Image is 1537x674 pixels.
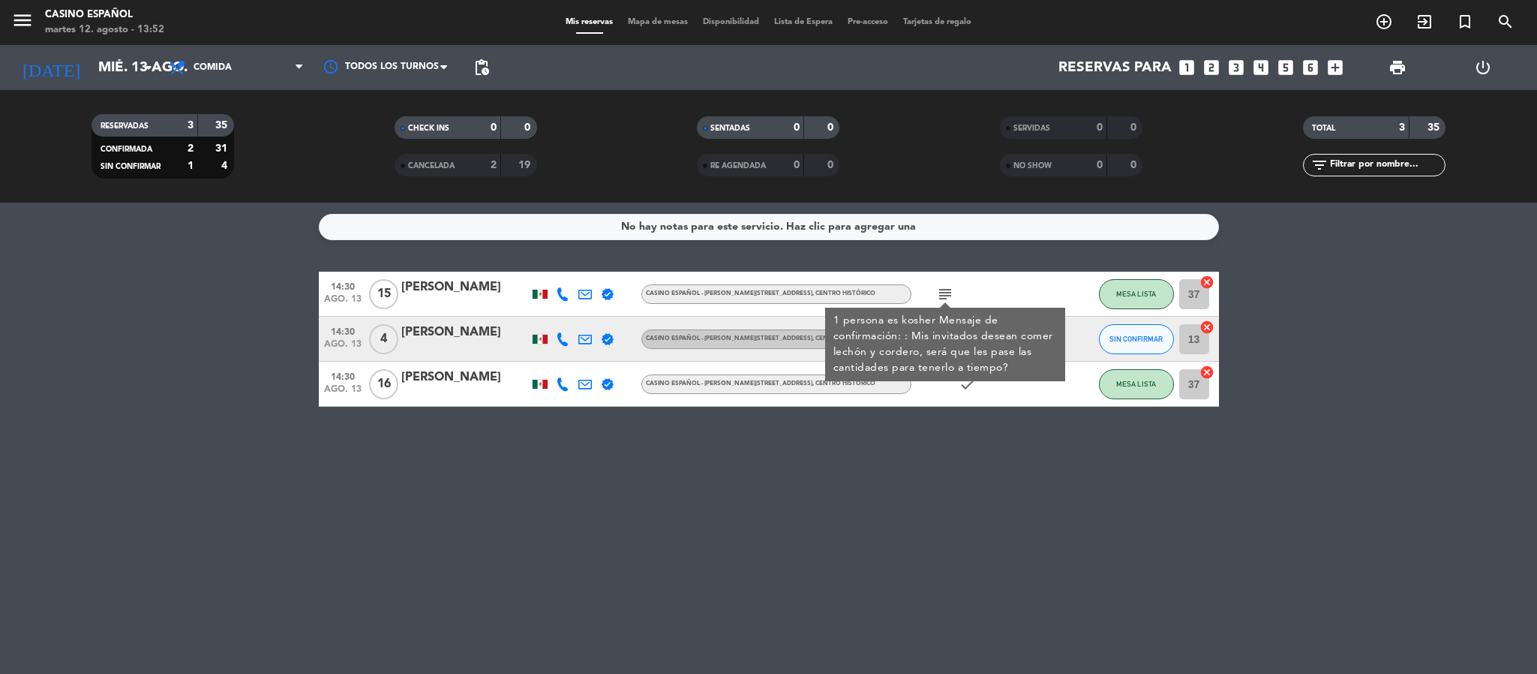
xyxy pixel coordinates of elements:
[188,161,194,171] strong: 1
[710,162,766,170] span: RE AGENDADA
[827,160,836,170] strong: 0
[1099,279,1174,309] button: MESA LISTA
[1013,125,1050,132] span: SERVIDAS
[401,323,529,342] div: [PERSON_NAME]
[101,122,149,130] span: RESERVADAS
[11,9,34,37] button: menu
[45,23,164,38] div: martes 12. agosto - 13:52
[491,160,497,170] strong: 2
[1199,320,1214,335] i: cancel
[194,62,232,73] span: Comida
[840,18,896,26] span: Pre-acceso
[101,163,161,170] span: SIN CONFIRMAR
[101,146,152,153] span: CONFIRMADA
[473,59,491,77] span: pending_actions
[601,332,614,346] i: verified
[140,59,158,77] i: arrow_drop_down
[401,368,529,387] div: [PERSON_NAME]
[1116,380,1156,388] span: MESA LISTA
[1177,58,1196,77] i: looks_one
[518,160,533,170] strong: 19
[1312,125,1335,132] span: TOTAL
[646,381,875,387] span: CASINO ESPAÑOL - [PERSON_NAME][STREET_ADDRESS], Centro Histórico
[324,339,362,357] span: ago. 13
[324,294,362,311] span: ago. 13
[1097,122,1103,133] strong: 0
[1415,13,1433,31] i: exit_to_app
[324,322,362,339] span: 14:30
[324,367,362,384] span: 14:30
[936,285,954,303] i: subject
[221,161,230,171] strong: 4
[491,122,497,133] strong: 0
[1109,335,1163,343] span: SIN CONFIRMAR
[959,375,977,393] i: check
[188,120,194,131] strong: 3
[695,18,767,26] span: Disponibilidad
[11,9,34,32] i: menu
[558,18,620,26] span: Mis reservas
[1099,324,1174,354] button: SIN CONFIRMAR
[45,8,164,23] div: Casino Español
[1058,59,1172,76] span: Reservas para
[1199,365,1214,380] i: cancel
[601,378,614,391] i: verified
[1310,156,1328,174] i: filter_list
[896,18,979,26] span: Tarjetas de regalo
[621,218,916,236] div: No hay notas para este servicio. Haz clic para agregar una
[1427,122,1442,133] strong: 35
[710,125,750,132] span: SENTADAS
[408,125,449,132] span: CHECK INS
[369,324,398,354] span: 4
[408,162,455,170] span: CANCELADA
[620,18,695,26] span: Mapa de mesas
[401,278,529,297] div: [PERSON_NAME]
[1388,59,1406,77] span: print
[1097,160,1103,170] strong: 0
[1199,275,1214,290] i: cancel
[1474,59,1492,77] i: power_settings_new
[215,143,230,154] strong: 31
[1496,13,1514,31] i: search
[524,122,533,133] strong: 0
[1375,13,1393,31] i: add_circle_outline
[794,122,800,133] strong: 0
[1116,290,1156,298] span: MESA LISTA
[767,18,840,26] span: Lista de Espera
[1328,157,1445,173] input: Filtrar por nombre...
[827,122,836,133] strong: 0
[1399,122,1405,133] strong: 3
[1099,369,1174,399] button: MESA LISTA
[1301,58,1320,77] i: looks_6
[188,143,194,154] strong: 2
[369,279,398,309] span: 15
[1276,58,1295,77] i: looks_5
[1251,58,1271,77] i: looks_4
[833,313,1057,376] div: 1 persona es kosher Mensaje de confirmación: : Mis invitados desean comer lechón y cordero, será ...
[11,51,91,84] i: [DATE]
[324,384,362,402] span: ago. 13
[646,290,875,296] span: CASINO ESPAÑOL - [PERSON_NAME][STREET_ADDRESS], Centro Histórico
[324,277,362,294] span: 14:30
[215,120,230,131] strong: 35
[1130,122,1139,133] strong: 0
[1456,13,1474,31] i: turned_in_not
[1013,162,1052,170] span: NO SHOW
[1325,58,1345,77] i: add_box
[1130,160,1139,170] strong: 0
[601,287,614,301] i: verified
[1440,45,1526,90] div: LOG OUT
[369,369,398,399] span: 16
[1202,58,1221,77] i: looks_two
[646,335,875,342] span: CASINO ESPAÑOL - [PERSON_NAME][STREET_ADDRESS], Centro Histórico
[794,160,800,170] strong: 0
[1226,58,1246,77] i: looks_3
